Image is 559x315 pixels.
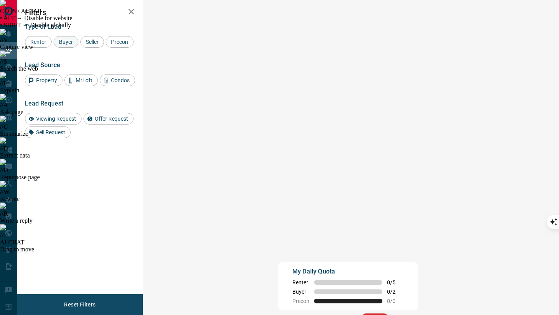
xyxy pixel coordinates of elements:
[292,298,309,304] span: Precon
[292,289,309,295] span: Buyer
[387,289,404,295] span: 0 / 2
[387,279,404,286] span: 0 / 5
[387,298,404,304] span: 0 / 0
[59,298,101,311] button: Reset Filters
[292,267,404,276] p: My Daily Quota
[292,279,309,286] span: Renter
